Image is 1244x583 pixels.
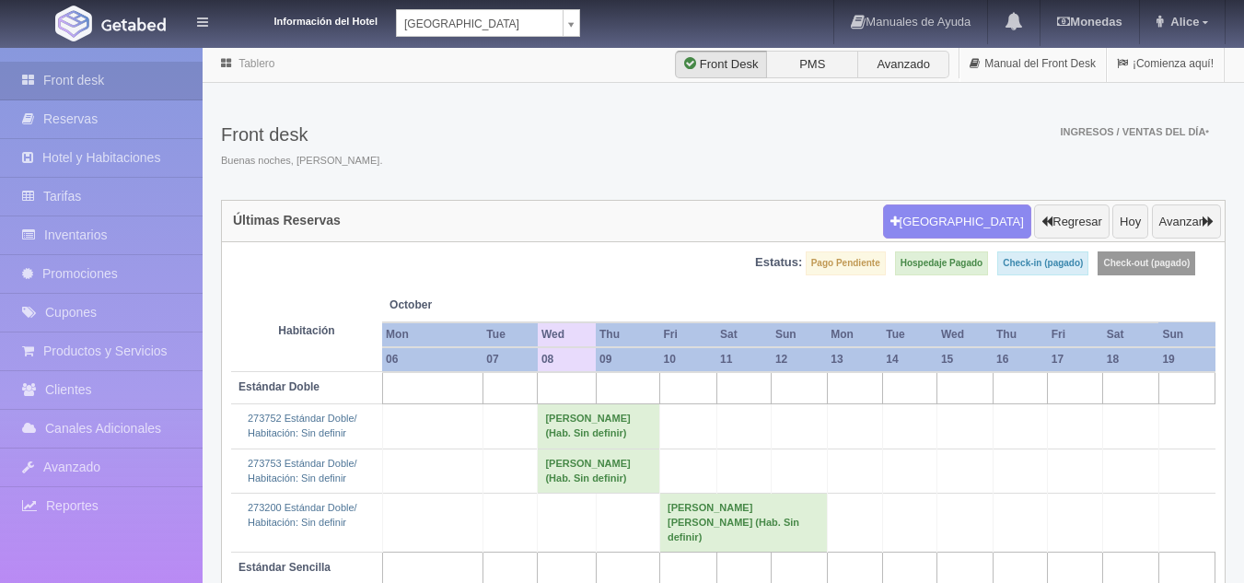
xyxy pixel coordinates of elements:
button: [GEOGRAPHIC_DATA] [883,204,1031,239]
b: Estándar Sencilla [238,561,331,574]
th: 13 [827,347,882,372]
th: Sun [1158,322,1215,347]
th: 17 [1048,347,1103,372]
th: Fri [1048,322,1103,347]
th: 10 [660,347,717,372]
a: 273753 Estándar Doble/Habitación: Sin definir [248,458,357,484]
button: Hoy [1112,204,1148,239]
label: Hospedaje Pagado [895,251,988,275]
h3: Front desk [221,124,382,145]
td: [PERSON_NAME] (Hab. Sin definir) [538,449,660,493]
th: 12 [772,347,827,372]
td: [PERSON_NAME] [PERSON_NAME] (Hab. Sin definir) [660,494,828,553]
th: 07 [482,347,538,372]
th: Sun [772,322,827,347]
th: Fri [660,322,717,347]
th: Tue [882,322,937,347]
label: Avanzado [857,51,949,78]
th: 18 [1103,347,1159,372]
a: [GEOGRAPHIC_DATA] [396,9,580,37]
a: Manual del Front Desk [959,46,1106,82]
th: Wed [538,322,596,347]
label: Front Desk [675,51,767,78]
span: Ingresos / Ventas del día [1060,126,1209,137]
th: 15 [937,347,993,372]
h4: Últimas Reservas [233,214,341,227]
th: 16 [993,347,1048,372]
a: 273752 Estándar Doble/Habitación: Sin definir [248,413,357,438]
dt: Información del Hotel [230,9,378,29]
b: Estándar Doble [238,380,320,393]
label: Check-in (pagado) [997,251,1088,275]
th: 08 [538,347,596,372]
button: Regresar [1034,204,1109,239]
label: Check-out (pagado) [1098,251,1195,275]
th: 14 [882,347,937,372]
img: Getabed [101,17,166,31]
th: Sat [1103,322,1159,347]
span: October [389,297,530,313]
label: Pago Pendiente [806,251,886,275]
a: 273200 Estándar Doble/Habitación: Sin definir [248,502,357,528]
th: Tue [482,322,538,347]
b: Monedas [1057,15,1122,29]
td: [PERSON_NAME] (Hab. Sin definir) [538,404,660,449]
th: 19 [1158,347,1215,372]
th: Thu [596,322,660,347]
strong: Habitación [278,324,334,337]
span: Buenas noches, [PERSON_NAME]. [221,154,382,169]
span: Alice [1166,15,1199,29]
th: 06 [382,347,482,372]
button: Avanzar [1152,204,1221,239]
th: Wed [937,322,993,347]
th: Thu [993,322,1048,347]
a: ¡Comienza aquí! [1107,46,1224,82]
th: Mon [382,322,482,347]
th: Sat [716,322,772,347]
span: [GEOGRAPHIC_DATA] [404,10,555,38]
label: PMS [766,51,858,78]
label: Estatus: [755,254,802,272]
th: 09 [596,347,660,372]
a: Tablero [238,57,274,70]
th: 11 [716,347,772,372]
img: Getabed [55,6,92,41]
th: Mon [827,322,882,347]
